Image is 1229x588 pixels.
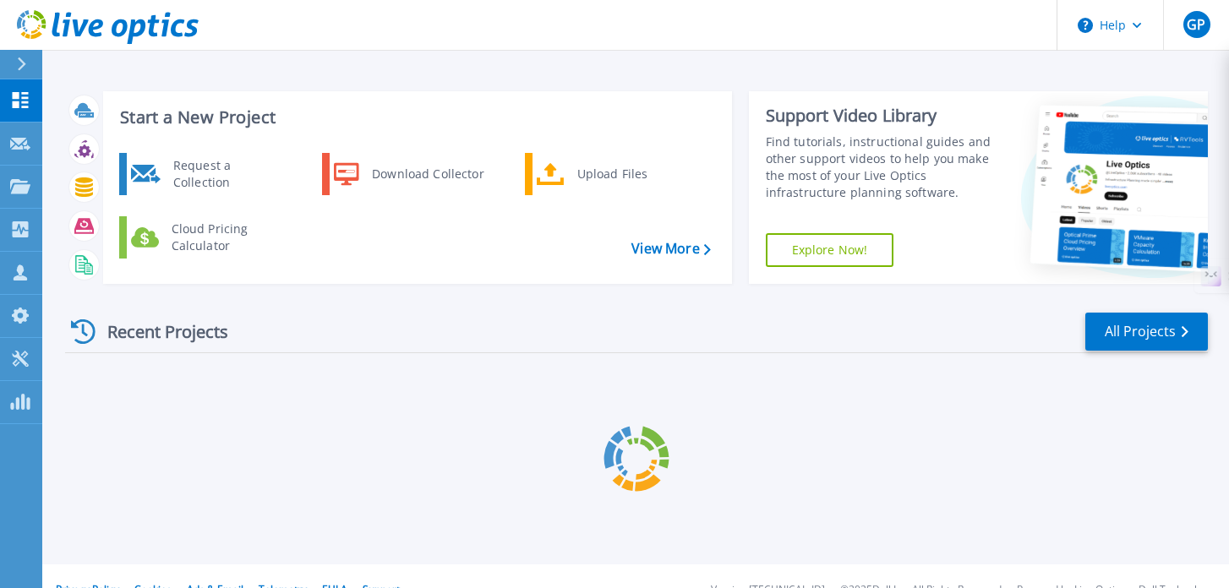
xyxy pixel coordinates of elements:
a: Request a Collection [119,153,292,195]
div: Request a Collection [165,157,288,191]
div: Upload Files [569,157,694,191]
div: Recent Projects [65,311,251,352]
h3: Start a New Project [120,108,710,127]
div: Download Collector [363,157,491,191]
a: Upload Files [525,153,698,195]
a: View More [631,241,710,257]
a: All Projects [1085,313,1208,351]
span: GP [1187,18,1205,31]
div: Cloud Pricing Calculator [163,220,288,254]
div: Find tutorials, instructional guides and other support videos to help you make the most of your L... [766,133,996,201]
a: Explore Now! [766,233,894,267]
div: Support Video Library [766,105,996,127]
a: Cloud Pricing Calculator [119,216,292,259]
a: Download Collector [322,153,495,195]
